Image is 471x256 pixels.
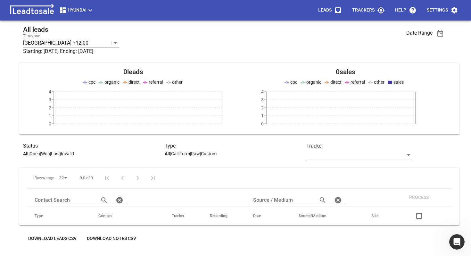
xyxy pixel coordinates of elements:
[306,80,321,85] span: organic
[50,151,51,156] span: |
[88,80,95,85] span: cpc
[433,26,448,41] button: Date Range
[27,68,239,76] h2: 0 leads
[291,207,364,225] th: Source/Medium
[104,80,120,85] span: organic
[40,151,41,156] span: |
[427,7,448,13] p: Settings
[51,151,60,156] p: Lost
[23,233,82,244] button: Download Leads CSV
[49,121,51,126] tspan: 0
[82,233,141,244] button: Download Notes CSV
[49,113,51,118] tspan: 1
[449,234,465,250] iframe: Intercom live chat
[128,80,140,85] span: direct
[165,151,170,156] aside: All
[352,7,375,13] p: Trackers
[190,151,191,156] span: |
[261,105,264,110] tspan: 2
[35,175,54,181] span: Rows/page
[41,151,50,156] p: Won
[191,151,200,156] p: Raw
[306,142,413,150] h3: Tracker
[164,207,202,225] th: Tracker
[330,80,342,85] span: direct
[261,121,264,126] tspan: 0
[261,89,264,94] tspan: 4
[290,80,297,85] span: cpc
[374,80,384,85] span: other
[57,174,70,182] div: 20
[200,151,201,156] span: |
[351,80,365,85] span: referral
[23,47,377,55] h3: Starting: [DATE] Ending: [DATE]
[23,39,88,47] p: [GEOGRAPHIC_DATA] +12:00
[28,235,77,242] span: Download Leads CSV
[149,80,163,85] span: referral
[27,207,91,225] th: Type
[23,34,40,38] label: Timezone
[178,151,179,156] span: |
[61,151,74,156] p: Invalid
[202,207,245,225] th: Recording
[170,151,171,156] span: |
[245,207,291,225] th: Date
[201,151,217,156] p: Custom
[49,97,51,102] tspan: 3
[406,30,433,36] h3: Date Range
[60,151,61,156] span: |
[23,151,29,156] aside: All
[49,105,51,110] tspan: 2
[364,207,396,225] th: Sale
[179,151,190,156] p: Form
[171,151,178,156] p: Call
[59,6,94,14] span: Hyundai
[23,26,377,34] h2: All leads
[23,142,165,150] h3: Status
[29,151,40,156] p: Open
[318,7,332,13] p: Leads
[8,4,56,17] img: logo
[172,80,183,85] span: other
[165,142,306,150] h3: Type
[395,7,406,13] p: Help
[56,4,97,17] button: Hyundai
[87,235,136,242] span: Download Notes CSV
[80,175,93,181] span: 0-0 of 0
[393,80,404,85] span: sales
[261,97,264,102] tspan: 3
[91,207,164,225] th: Contact
[261,113,264,118] tspan: 1
[49,89,51,94] tspan: 4
[239,68,452,76] h2: 0 sales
